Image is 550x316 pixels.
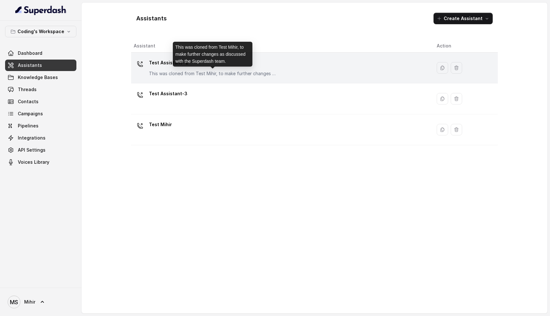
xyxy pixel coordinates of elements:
[18,50,42,56] span: Dashboard
[5,47,76,59] a: Dashboard
[5,293,76,311] a: Mihir
[5,144,76,156] a: API Settings
[5,156,76,168] a: Voices Library
[5,72,76,83] a: Knowledge Bases
[5,96,76,107] a: Contacts
[18,28,64,35] p: Coding's Workspace
[18,111,43,117] span: Campaigns
[131,39,432,53] th: Assistant
[5,60,76,71] a: Assistants
[18,147,46,153] span: API Settings
[18,62,42,68] span: Assistants
[173,42,252,67] div: This was cloned from Test Mihir, to make further changes as discussed with the Superdash team.
[149,70,276,77] p: This was cloned from Test Mihir, to make further changes as discussed with the Superdash team.
[5,108,76,119] a: Campaigns
[18,135,46,141] span: Integrations
[18,86,37,93] span: Threads
[18,123,39,129] span: Pipelines
[434,13,493,24] button: Create Assistant
[149,119,172,130] p: Test Mihir
[24,299,35,305] span: Mihir
[432,39,498,53] th: Action
[18,159,49,165] span: Voices Library
[5,132,76,144] a: Integrations
[5,84,76,95] a: Threads
[136,13,167,24] h1: Assistants
[15,5,67,15] img: light.svg
[149,58,276,68] p: Test Assistant- 2
[10,299,18,305] text: MS
[5,26,76,37] button: Coding's Workspace
[18,74,58,81] span: Knowledge Bases
[149,89,187,99] p: Test Assistant-3
[5,120,76,132] a: Pipelines
[18,98,39,105] span: Contacts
